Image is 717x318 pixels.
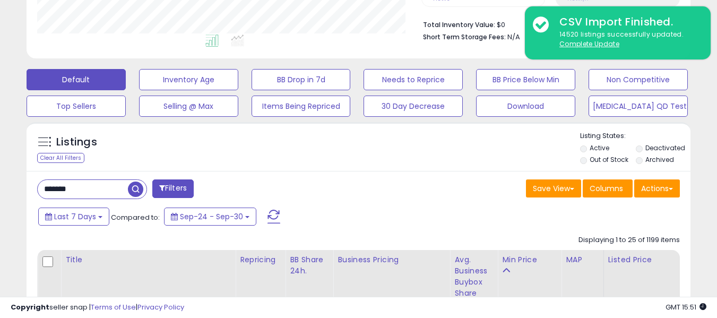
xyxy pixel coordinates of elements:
[578,235,680,245] div: Displaying 1 to 25 of 1199 items
[37,153,84,163] div: Clear All Filters
[589,96,688,117] button: [MEDICAL_DATA] QD Test
[590,155,628,164] label: Out of Stock
[590,183,623,194] span: Columns
[526,179,581,197] button: Save View
[137,302,184,312] a: Privacy Policy
[65,254,231,265] div: Title
[583,179,633,197] button: Columns
[423,20,495,29] b: Total Inventory Value:
[454,254,493,299] div: Avg. Business Buybox Share
[507,32,520,42] span: N/A
[252,96,351,117] button: Items Being Repriced
[551,14,703,30] div: CSV Import Finished.
[476,69,575,90] button: BB Price Below Min
[91,302,136,312] a: Terms of Use
[364,69,463,90] button: Needs to Reprice
[580,131,690,141] p: Listing States:
[38,208,109,226] button: Last 7 Days
[139,69,238,90] button: Inventory Age
[566,254,599,265] div: MAP
[634,179,680,197] button: Actions
[423,18,672,30] li: $0
[252,69,351,90] button: BB Drop in 7d
[666,302,706,312] span: 2025-10-8 15:51 GMT
[590,143,609,152] label: Active
[290,254,329,277] div: BB Share 24h.
[645,155,674,164] label: Archived
[551,30,703,49] div: 14520 listings successfully updated.
[502,254,557,265] div: Min Price
[56,135,97,150] h5: Listings
[54,211,96,222] span: Last 7 Days
[423,32,506,41] b: Short Term Storage Fees:
[152,179,194,198] button: Filters
[364,96,463,117] button: 30 Day Decrease
[338,254,445,265] div: Business Pricing
[589,69,688,90] button: Non Competitive
[111,212,160,222] span: Compared to:
[645,143,685,152] label: Deactivated
[164,208,256,226] button: Sep-24 - Sep-30
[11,303,184,313] div: seller snap | |
[180,211,243,222] span: Sep-24 - Sep-30
[11,302,49,312] strong: Copyright
[608,254,700,265] div: Listed Price
[27,96,126,117] button: Top Sellers
[240,254,281,265] div: Repricing
[139,96,238,117] button: Selling @ Max
[27,69,126,90] button: Default
[559,39,619,48] u: Complete Update
[476,96,575,117] button: Download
